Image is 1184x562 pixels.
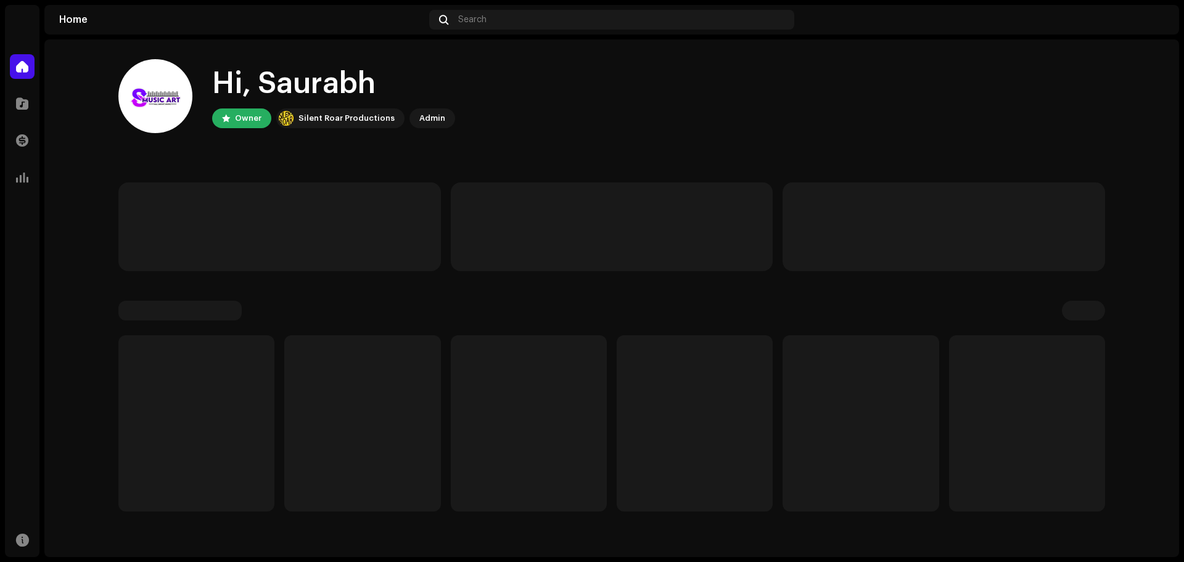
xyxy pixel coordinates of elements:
div: Admin [419,111,445,126]
img: f1e42540-fe17-45e1-a1bb-95e630c7429c [1145,10,1164,30]
div: Silent Roar Productions [298,111,395,126]
div: Hi, Saurabh [212,64,455,104]
img: f1e42540-fe17-45e1-a1bb-95e630c7429c [118,59,192,133]
span: Search [458,15,487,25]
img: fcfd72e7-8859-4002-b0df-9a7058150634 [279,111,294,126]
div: Owner [235,111,261,126]
div: Home [59,15,424,25]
